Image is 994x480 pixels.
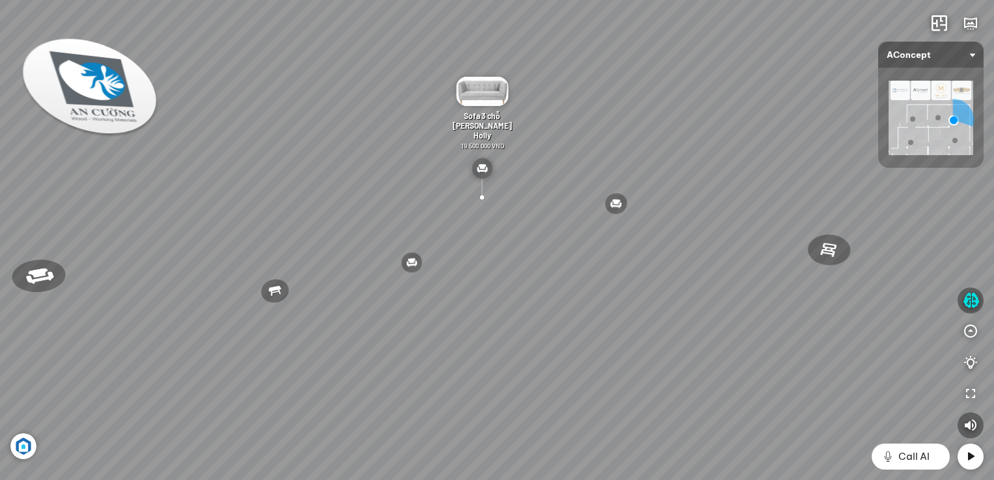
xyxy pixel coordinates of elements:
img: Sofa_3_ch__Jonn_D47U3V2WJP4G.gif [456,77,508,106]
span: Call AI [898,449,930,464]
button: Call AI [872,444,950,470]
span: Sofa 3 chỗ [PERSON_NAME] Holly [453,111,512,140]
span: AConcept [887,42,975,68]
img: type_sofa_CL2K24RXHCN6.svg [472,158,492,179]
img: AConcept_CTMHTJT2R6E4.png [889,81,973,155]
img: Artboard_6_4x_1_F4RHW9YJWHU.jpg [10,433,36,459]
span: 19.500.000 VND [461,142,504,150]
